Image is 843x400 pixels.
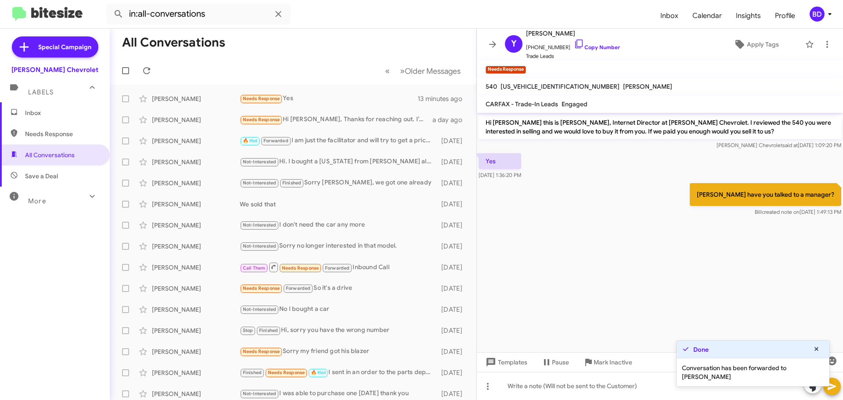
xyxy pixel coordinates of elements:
span: Needs Response [243,96,280,101]
span: Call Them [243,265,266,271]
span: Special Campaign [38,43,91,51]
span: [PERSON_NAME] Chevrolet [DATE] 1:09:20 PM [717,142,841,148]
h1: All Conversations [122,36,225,50]
div: So it's a drive [240,283,437,293]
span: Not-Interested [243,159,277,165]
button: BD [802,7,833,22]
span: Not-Interested [243,306,277,312]
div: [PERSON_NAME] [152,179,240,187]
span: Labels [28,88,54,96]
span: Inbox [25,108,100,117]
div: [DATE] [437,347,469,356]
button: Apply Tags [711,36,801,52]
span: Pause [552,354,569,370]
span: [US_VEHICLE_IDENTIFICATION_NUMBER] [501,83,620,90]
div: [PERSON_NAME] [152,137,240,145]
div: I am just the facilitator and will try to get a price that you like. [240,136,437,146]
span: Needs Response [243,285,280,291]
span: Mark Inactive [594,354,632,370]
a: Calendar [685,3,729,29]
button: Pause [534,354,576,370]
span: [DATE] 1:36:20 PM [479,172,521,178]
div: [DATE] [437,137,469,145]
span: Older Messages [405,66,461,76]
a: Copy Number [574,44,620,50]
div: [PERSON_NAME] [152,200,240,209]
div: 13 minutes ago [418,94,469,103]
div: Hi, sorry you have the wrong number [240,325,437,335]
input: Search [106,4,291,25]
div: Sorry [PERSON_NAME], we got one already [240,178,437,188]
div: [PERSON_NAME] [152,158,240,166]
div: [DATE] [437,263,469,272]
span: Trade Leads [526,52,620,61]
span: Forwarded [323,264,352,272]
div: [DATE] [437,179,469,187]
div: BD [810,7,825,22]
div: [PERSON_NAME] [152,368,240,377]
span: Forwarded [261,137,290,145]
span: More [28,197,46,205]
span: 540 [486,83,497,90]
span: All Conversations [25,151,75,159]
span: [PHONE_NUMBER] [526,39,620,52]
span: Save a Deal [25,172,58,180]
button: Previous [380,62,395,80]
span: said at [782,142,798,148]
span: Needs Response [25,130,100,138]
a: Special Campaign [12,36,98,58]
span: » [400,65,405,76]
span: Not-Interested [243,222,277,228]
div: [DATE] [437,284,469,293]
span: Stop [243,328,253,333]
a: Insights [729,3,768,29]
div: Sorry no longer interested in that model. [240,241,437,251]
div: [PERSON_NAME] [152,242,240,251]
div: [DATE] [437,305,469,314]
p: [PERSON_NAME] have you talked to a manager? [690,183,841,206]
div: [PERSON_NAME] [152,389,240,398]
span: Needs Response [268,370,305,375]
nav: Page navigation example [380,62,466,80]
button: Next [395,62,466,80]
div: [PERSON_NAME] [152,305,240,314]
span: Not-Interested [243,180,277,186]
span: Not-Interested [243,243,277,249]
div: [PERSON_NAME] [152,263,240,272]
span: Needs Response [282,265,319,271]
span: Forwarded [284,285,313,293]
p: Hi [PERSON_NAME] this is [PERSON_NAME], Internet Director at [PERSON_NAME] Chevrolet. I reviewed ... [479,115,841,139]
div: No I bought a car [240,304,437,314]
p: Yes [479,153,521,169]
div: [PERSON_NAME] [152,284,240,293]
div: Inbound Call [240,262,437,273]
span: Not-Interested [243,391,277,396]
div: [PERSON_NAME] [152,115,240,124]
span: 🔥 Hot [243,138,258,144]
div: a day ago [432,115,469,124]
span: Needs Response [243,117,280,123]
a: Profile [768,3,802,29]
div: Hi. I bought a [US_STATE] from [PERSON_NAME] already [240,157,437,167]
small: Needs Response [486,66,526,74]
span: « [385,65,390,76]
span: Needs Response [243,349,280,354]
div: [PERSON_NAME] [152,94,240,103]
div: Yes [240,94,418,104]
div: Hi [PERSON_NAME], Thanks for reaching out. I’m very interested in the upcoming Corvette ZR1. I’d ... [240,115,432,125]
div: I don't need the car any more [240,220,437,230]
span: Finished [259,328,278,333]
div: Sorry my friend got his blazer [240,346,437,357]
a: Inbox [653,3,685,29]
div: We sold that [240,200,437,209]
span: created note on [762,209,800,215]
div: [PERSON_NAME] [152,326,240,335]
div: Conversation has been forwarded to [PERSON_NAME] [677,358,829,386]
div: [DATE] [437,242,469,251]
div: [DATE] [437,200,469,209]
div: [DATE] [437,221,469,230]
span: CARFAX - Trade-In Leads [486,100,558,108]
